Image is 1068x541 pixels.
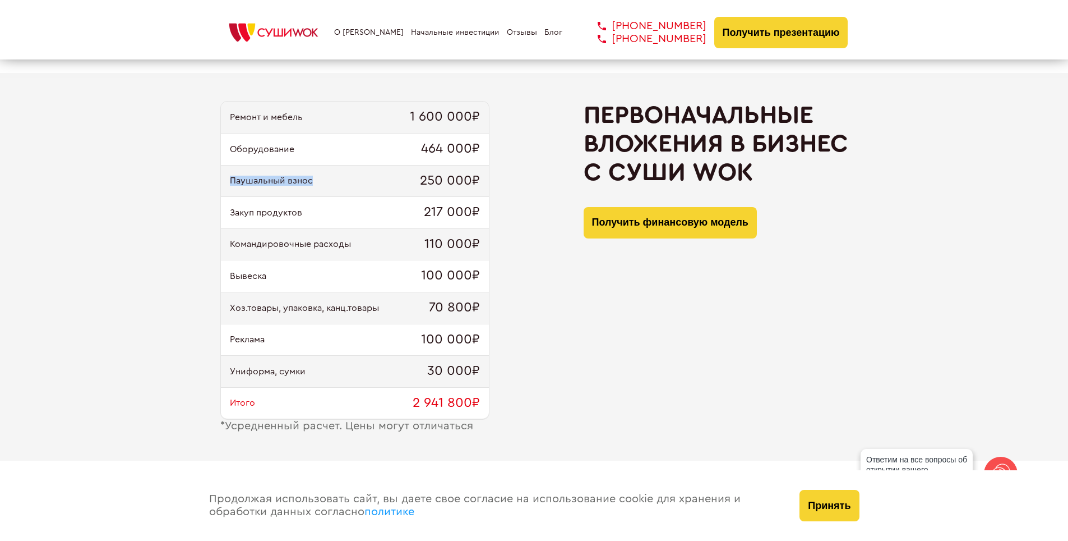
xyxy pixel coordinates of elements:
[424,237,480,253] span: 110 000₽
[429,300,480,316] span: 70 800₽
[584,207,757,239] button: Получить финансовую модель
[230,271,266,281] span: Вывеска
[861,449,973,490] div: Ответим на все вопросы об открытии вашего [PERSON_NAME]!
[230,366,306,377] span: Униформа, сумки
[230,398,255,408] span: Итого
[799,490,859,521] button: Принять
[230,112,303,122] span: Ремонт и мебель
[230,176,313,186] span: Паушальный взнос
[421,332,480,348] span: 100 000₽
[544,28,562,37] a: Блог
[220,420,489,433] div: Усредненный расчет. Цены могут отличаться
[220,20,327,45] img: СУШИWOK
[427,364,480,379] span: 30 000₽
[413,396,480,411] span: 2 941 800₽
[424,205,480,221] span: 217 000₽
[230,239,351,249] span: Командировочные расходы
[230,334,265,345] span: Реклама
[364,506,414,517] a: политике
[230,303,379,313] span: Хоз.товары, упаковка, канц.товары
[421,141,480,157] span: 464 000₽
[581,20,706,33] a: [PHONE_NUMBER]
[420,173,480,189] span: 250 000₽
[507,28,537,37] a: Отзывы
[230,208,302,218] span: Закуп продуктов
[334,28,404,37] a: О [PERSON_NAME]
[584,101,848,186] h2: Первоначальные вложения в бизнес с Суши Wok
[230,144,294,154] span: Оборудование
[421,268,480,284] span: 100 000₽
[198,470,789,541] div: Продолжая использовать сайт, вы даете свое согласие на использование cookie для хранения и обрабо...
[581,33,706,45] a: [PHONE_NUMBER]
[411,28,499,37] a: Начальные инвестиции
[410,109,480,125] span: 1 600 000₽
[714,17,848,48] button: Получить презентацию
